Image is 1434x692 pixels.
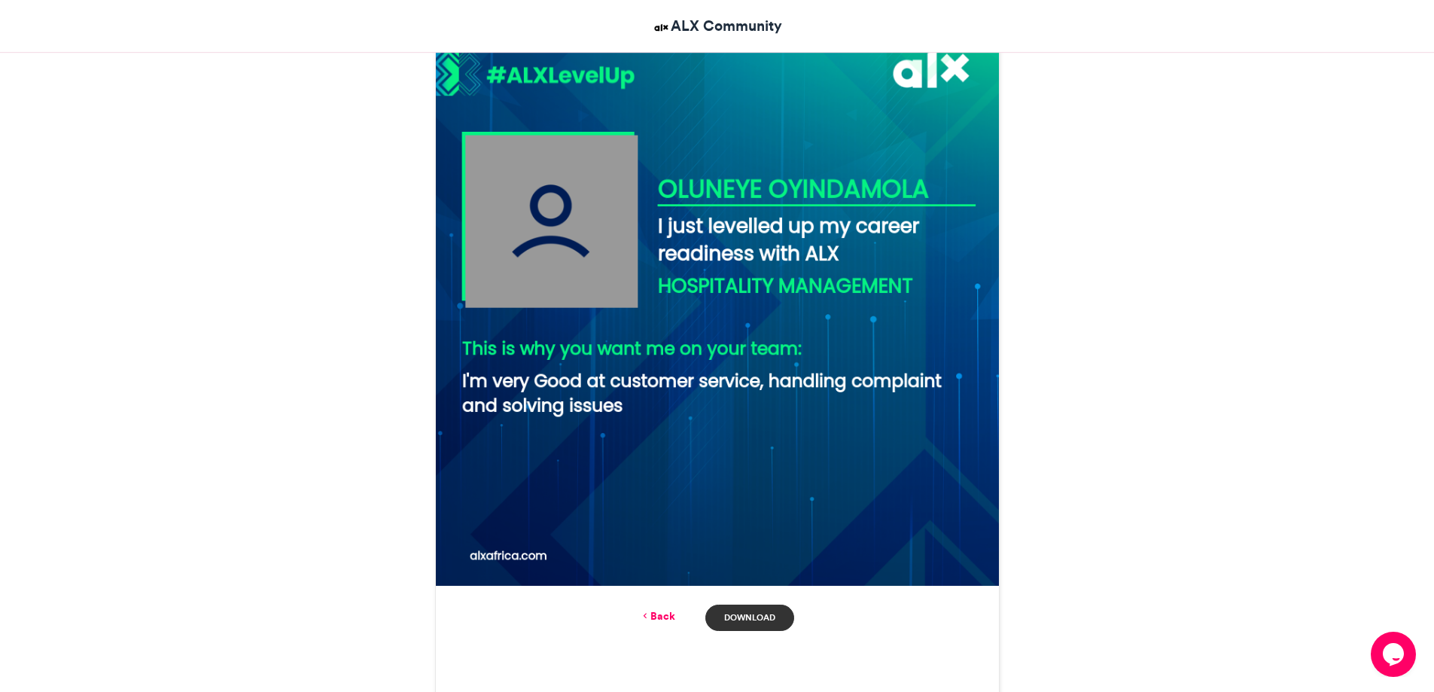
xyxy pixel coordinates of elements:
img: ALX Community [652,18,671,37]
img: Entry download [436,23,999,586]
a: Download [705,605,793,631]
iframe: chat widget [1371,632,1419,677]
a: ALX Community [652,15,782,37]
a: Back [640,608,675,624]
